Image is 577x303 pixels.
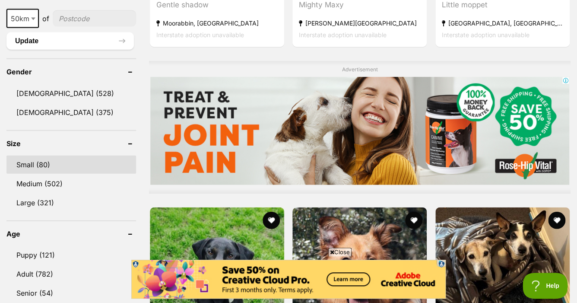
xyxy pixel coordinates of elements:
header: Size [6,140,136,147]
iframe: Advertisement [150,77,569,185]
span: 50km [6,9,39,28]
a: Small (80) [6,156,136,174]
iframe: Help Scout Beacon - Open [523,273,568,299]
iframe: Advertisement [131,260,446,299]
a: Adult (782) [6,265,136,283]
strong: [GEOGRAPHIC_DATA], [GEOGRAPHIC_DATA] [442,17,563,29]
a: [DEMOGRAPHIC_DATA] (375) [6,103,136,121]
button: favourite [548,212,565,229]
span: of [42,13,49,24]
a: Puppy (121) [6,246,136,264]
span: Interstate adoption unavailable [299,31,387,38]
button: favourite [263,212,280,229]
span: Close [328,248,352,256]
strong: Moorabbin, [GEOGRAPHIC_DATA] [156,17,278,29]
span: Interstate adoption unavailable [442,31,529,38]
header: Gender [6,68,136,76]
a: Medium (502) [6,175,136,193]
span: 50km [7,13,38,25]
span: Interstate adoption unavailable [156,31,244,38]
button: favourite [406,212,423,229]
a: Large (321) [6,194,136,212]
input: postcode [53,10,136,27]
a: Senior (54) [6,284,136,302]
header: Age [6,230,136,238]
div: Advertisement [149,61,571,194]
strong: [PERSON_NAME][GEOGRAPHIC_DATA] [299,17,420,29]
button: Update [6,32,134,50]
a: [DEMOGRAPHIC_DATA] (528) [6,84,136,102]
